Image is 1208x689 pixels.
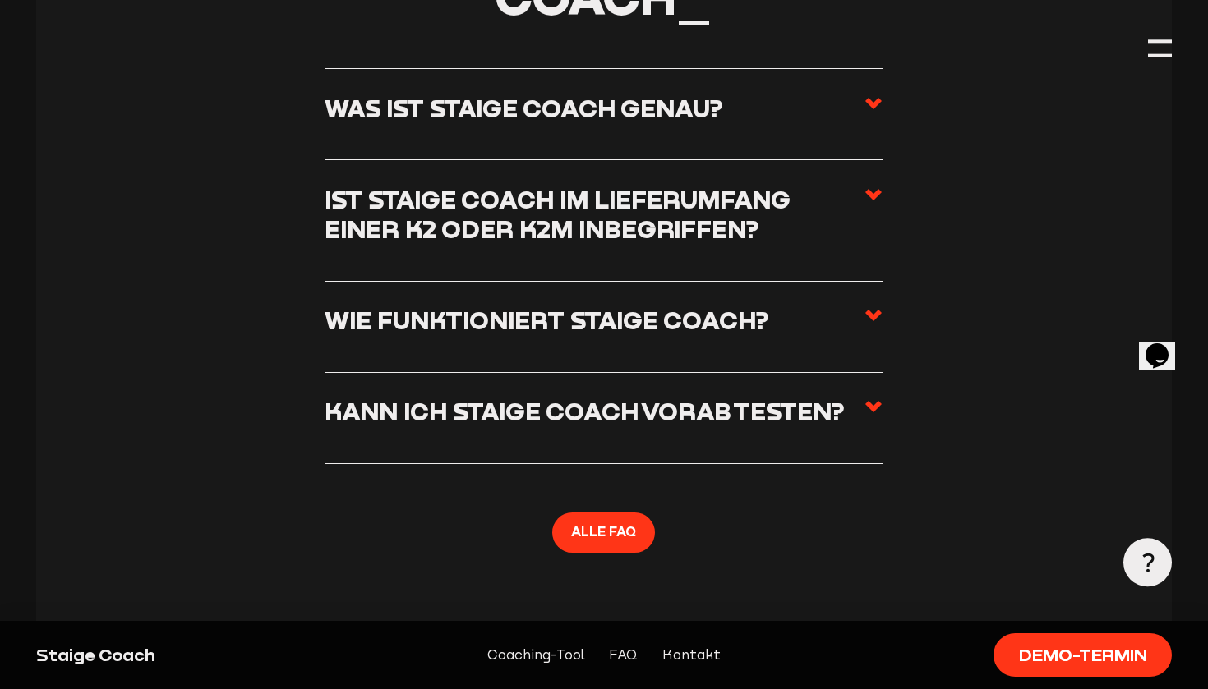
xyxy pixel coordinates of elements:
a: Coaching-Tool [487,645,585,666]
h3: Kann ich Staige Coach vorab testen? [325,397,845,427]
span: ALLE FAQ [571,521,636,543]
h3: Wie funktioniert Staige Coach? [325,305,769,336]
a: ALLE FAQ [552,512,655,553]
iframe: chat widget [1139,320,1192,370]
h3: Ist Staige Coach im Lieferumfang einer K2 oder K2M inbegriffen? [325,185,864,245]
a: Demo-Termin [994,633,1172,677]
div: Staige Coach [36,643,307,667]
a: FAQ [609,645,638,666]
h3: Was ist Staige Coach genau? [325,94,723,124]
a: Kontakt [662,645,721,666]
